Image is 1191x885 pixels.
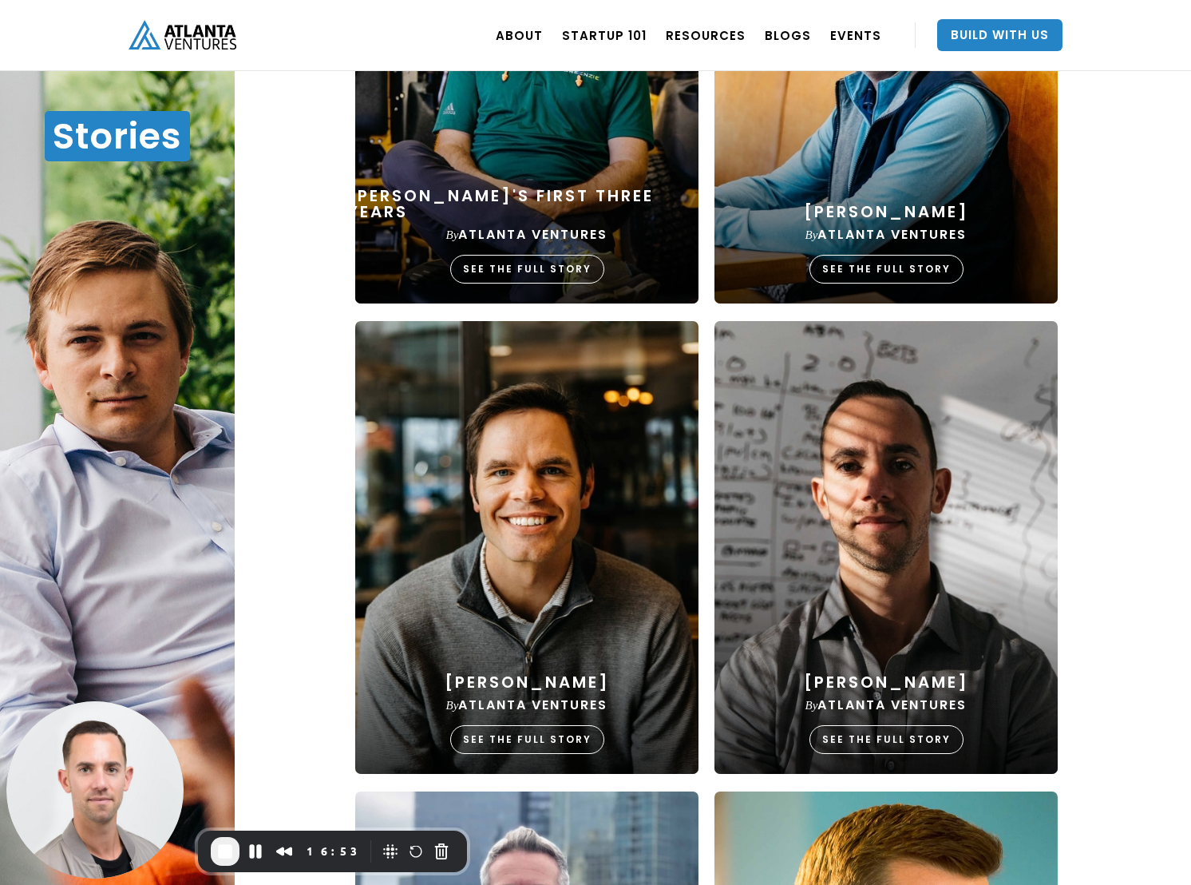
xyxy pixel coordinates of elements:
[804,674,969,690] div: [PERSON_NAME]
[809,725,963,754] div: SEE THE FULL STORY
[562,13,647,58] a: Startup 101
[805,228,818,241] em: by
[765,13,811,58] a: BLOGS
[937,19,1062,51] a: Build With Us
[45,111,190,161] h1: Stories
[805,699,818,712] em: by
[666,13,746,58] a: RESOURCES
[804,204,969,220] div: [PERSON_NAME]
[450,725,604,754] div: SEE THE FULL STORY
[446,227,608,243] div: Atlanta Ventures
[805,697,967,713] div: Atlanta Ventures
[446,228,459,241] em: by
[446,699,459,712] em: by
[347,188,706,220] div: [PERSON_NAME]'s First Three Years
[445,674,610,690] div: [PERSON_NAME]
[450,255,604,284] div: SEE THE FULL STORY
[446,697,608,713] div: Atlanta Ventures
[347,321,706,792] a: [PERSON_NAME]byAtlanta VenturesSEE THE FULL STORY
[706,321,1066,792] a: [PERSON_NAME]byAtlanta VenturesSEE THE FULL STORY
[809,255,963,284] div: SEE THE FULL STORY
[830,13,881,58] a: EVENTS
[805,227,967,243] div: Atlanta Ventures
[496,13,543,58] a: ABOUT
